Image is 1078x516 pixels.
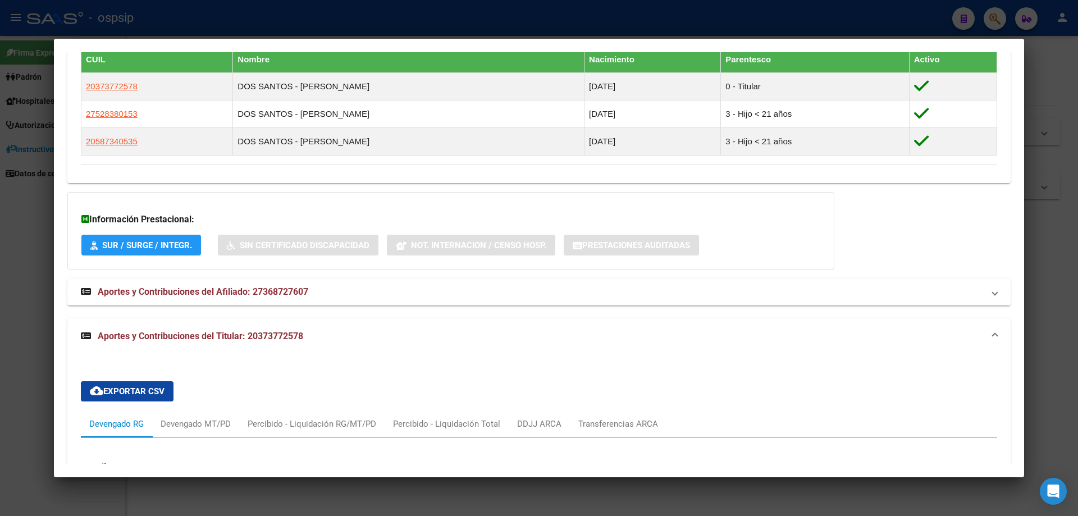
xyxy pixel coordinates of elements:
th: Nombre [233,47,584,73]
button: SUR / SURGE / INTEGR. [81,235,201,255]
td: DOS SANTOS - [PERSON_NAME] [233,128,584,156]
div: Open Intercom Messenger [1040,478,1067,505]
button: Not. Internacion / Censo Hosp. [387,235,555,255]
button: Exportar CSV [81,381,173,401]
mat-expansion-panel-header: Aportes y Contribuciones del Titular: 20373772578 [67,318,1011,354]
div: Percibido - Liquidación Total [393,418,500,430]
th: Parentesco [721,47,910,73]
span: Aportes y Contribuciones del Afiliado: 27368727607 [98,286,308,297]
span: SUR / SURGE / INTEGR. [102,240,192,250]
div: Percibido - Liquidación RG/MT/PD [248,418,376,430]
th: Nacimiento [584,47,721,73]
div: DDJJ ARCA [517,418,561,430]
td: 3 - Hijo < 21 años [721,101,910,128]
td: DOS SANTOS - [PERSON_NAME] [233,101,584,128]
div: Transferencias ARCA [578,418,658,430]
span: Not. Internacion / Censo Hosp. [411,240,546,250]
span: Sin Certificado Discapacidad [240,240,369,250]
div: Devengado MT/PD [161,418,231,430]
button: Prestaciones Auditadas [564,235,699,255]
td: DOS SANTOS - [PERSON_NAME] [233,73,584,101]
button: Sin Certificado Discapacidad [218,235,378,255]
h3: Información Prestacional: [81,213,820,226]
mat-icon: cloud_download [90,384,103,398]
th: Activo [909,47,997,73]
span: Exportar CSV [90,386,165,396]
td: [DATE] [584,128,721,156]
span: Aportes y Contribuciones del Titular: 20373772578 [98,331,303,341]
span: 20587340535 [86,136,138,146]
span: 27528380153 [86,109,138,118]
td: 3 - Hijo < 21 años [721,128,910,156]
mat-expansion-panel-header: Aportes y Contribuciones del Afiliado: 27368727607 [67,278,1011,305]
td: [DATE] [584,73,721,101]
h3: Filtros [90,461,129,473]
span: 20373772578 [86,81,138,91]
td: 0 - Titular [721,73,910,101]
span: Prestaciones Auditadas [582,240,690,250]
div: Devengado RG [89,418,144,430]
td: [DATE] [584,101,721,128]
th: CUIL [81,47,233,73]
